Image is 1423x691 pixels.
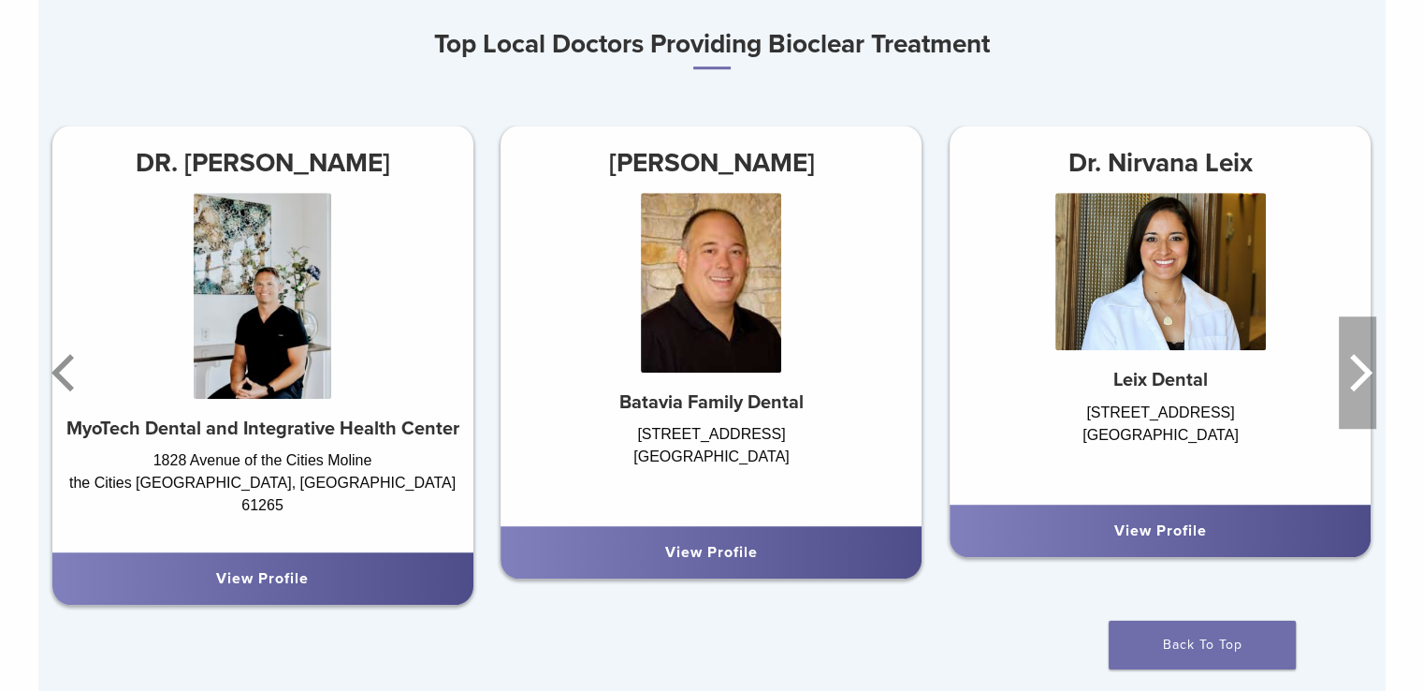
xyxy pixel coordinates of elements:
button: Previous [48,316,85,429]
button: Next [1339,316,1376,429]
h3: Dr. Nirvana Leix [950,140,1371,185]
a: View Profile [1114,522,1207,540]
img: Dr. Nirvana Leix [1055,193,1266,351]
h3: [PERSON_NAME] [501,140,922,185]
img: Dr. Ken Korpan [641,193,781,373]
strong: Leix Dental [1113,369,1208,391]
div: [STREET_ADDRESS] [GEOGRAPHIC_DATA] [950,402,1371,486]
h3: Top Local Doctors Providing Bioclear Treatment [38,22,1386,69]
h3: DR. [PERSON_NAME] [52,140,473,185]
a: View Profile [216,569,309,588]
a: Back To Top [1109,621,1296,669]
div: [STREET_ADDRESS] [GEOGRAPHIC_DATA] [501,423,922,507]
strong: MyoTech Dental and Integrative Health Center [66,418,459,440]
strong: Batavia Family Dental [619,391,804,414]
a: View Profile [665,543,758,562]
img: DR. Brian Prudent [194,193,331,399]
div: 1828 Avenue of the Cities Moline the Cities [GEOGRAPHIC_DATA], [GEOGRAPHIC_DATA] 61265 [52,449,473,534]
